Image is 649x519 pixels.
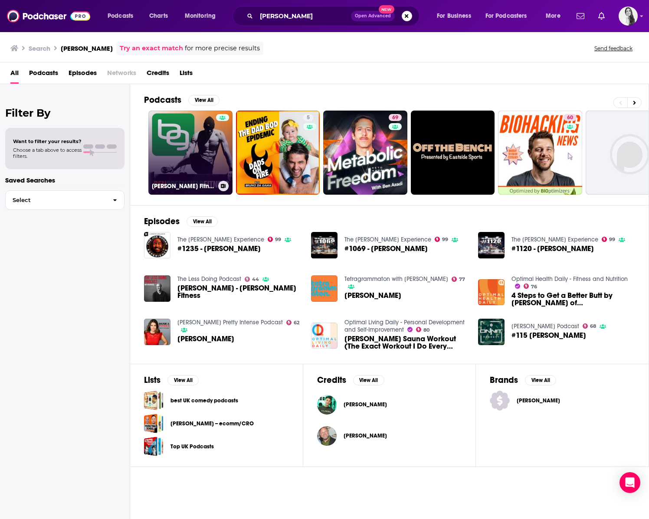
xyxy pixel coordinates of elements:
[286,320,300,325] a: 62
[144,232,170,258] img: #1235 - Ben Greenfield
[268,237,282,242] a: 99
[317,395,337,415] img: Ben Greenfield
[177,319,283,326] a: Danica Patrick Pretty Intense Podcast
[102,9,144,23] button: open menu
[144,375,199,385] a: ListsView All
[590,324,596,328] span: 68
[525,375,556,385] button: View All
[344,401,387,408] span: [PERSON_NAME]
[524,284,538,289] a: 76
[459,277,465,281] span: 77
[311,232,338,258] img: #1069 - Ben Greenfield
[317,375,346,385] h2: Credits
[120,43,183,53] a: Try an exact match
[485,10,527,22] span: For Podcasters
[147,66,169,84] a: Credits
[61,44,113,52] h3: [PERSON_NAME]
[317,422,462,450] button: Jerry GreenfieldJerry Greenfield
[256,9,351,23] input: Search podcasts, credits, & more...
[317,391,462,418] button: Ben GreenfieldBen Greenfield
[344,275,448,283] a: Tetragrammaton with Rick Rubin
[478,319,505,345] img: #115 Ben Greenfield
[252,277,259,281] span: 44
[344,245,428,252] a: #1069 - Ben Greenfield
[517,397,568,404] span: [PERSON_NAME]
[431,9,482,23] button: open menu
[353,375,384,385] button: View All
[619,7,638,26] img: User Profile
[452,277,465,282] a: 77
[148,111,233,195] a: [PERSON_NAME] Fitness: Diet, Fat Loss and Performance
[478,279,505,306] img: 4 Steps to Get a Better Butt by Ben Greenfield of Ben Greenfield Fitness
[180,66,193,84] a: Lists
[595,9,608,23] a: Show notifications dropdown
[144,391,164,410] span: best UK comedy podcasts
[344,432,387,439] span: [PERSON_NAME]
[540,9,571,23] button: open menu
[294,321,299,325] span: 62
[344,335,468,350] a: Ben Greenfield's Sauna Workout (The Exact Workout I Do Every Morning) by Ben Greenfield Fitness
[245,277,259,282] a: 44
[177,335,234,343] span: [PERSON_NAME]
[437,10,471,22] span: For Business
[344,292,401,299] a: Ben Greenfield
[29,44,50,52] h3: Search
[490,375,556,385] a: BrandsView All
[351,11,395,21] button: Open AdvancedNew
[344,292,401,299] span: [PERSON_NAME]
[107,66,136,84] span: Networks
[480,9,540,23] button: open menu
[344,335,468,350] span: [PERSON_NAME] Sauna Workout (The Exact Workout I Do Every Morning) by [PERSON_NAME] Fitness
[344,245,428,252] span: #1069 - [PERSON_NAME]
[311,323,338,349] img: Ben Greenfield's Sauna Workout (The Exact Workout I Do Every Morning) by Ben Greenfield Fitness
[170,396,238,405] a: best UK comedy podcasts
[490,375,518,385] h2: Brands
[317,426,337,446] img: Jerry Greenfield
[619,7,638,26] button: Show profile menu
[442,238,448,242] span: 99
[435,237,449,242] a: 99
[619,472,640,493] div: Open Intercom Messenger
[177,335,234,343] a: Ben Greenfield
[187,216,218,227] button: View All
[144,95,181,105] h2: Podcasts
[511,292,635,307] a: 4 Steps to Get a Better Butt by Ben Greenfield of Ben Greenfield Fitness
[355,14,391,18] span: Open Advanced
[6,197,106,203] span: Select
[144,275,170,302] img: Ben Greenfield - Ben Greenfield Fitness
[177,245,261,252] a: #1235 - Ben Greenfield
[144,437,164,456] a: Top UK Podcasts
[170,419,254,428] a: [PERSON_NAME] -- ecomm/CRO
[490,391,635,411] a: [PERSON_NAME]
[167,375,199,385] button: View All
[317,375,384,385] a: CreditsView All
[10,66,19,84] span: All
[344,432,387,439] a: Jerry Greenfield
[236,111,320,195] a: 5
[583,323,597,329] a: 68
[275,238,281,242] span: 99
[177,236,264,243] a: The Joe Rogan Experience
[13,147,82,159] span: Choose a tab above to access filters.
[511,323,579,330] a: Kyle Kingsbury Podcast
[188,95,220,105] button: View All
[511,275,628,283] a: Optimal Health Daily - Fitness and Nutrition
[144,375,161,385] h2: Lists
[567,114,573,122] span: 60
[592,45,635,52] button: Send feedback
[177,275,241,283] a: The Less Doing Podcast
[13,138,82,144] span: Want to filter your results?
[144,216,218,227] a: EpisodesView All
[5,107,125,119] h2: Filter By
[144,216,180,227] h2: Episodes
[241,6,428,26] div: Search podcasts, credits, & more...
[149,10,168,22] span: Charts
[498,111,582,195] a: 60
